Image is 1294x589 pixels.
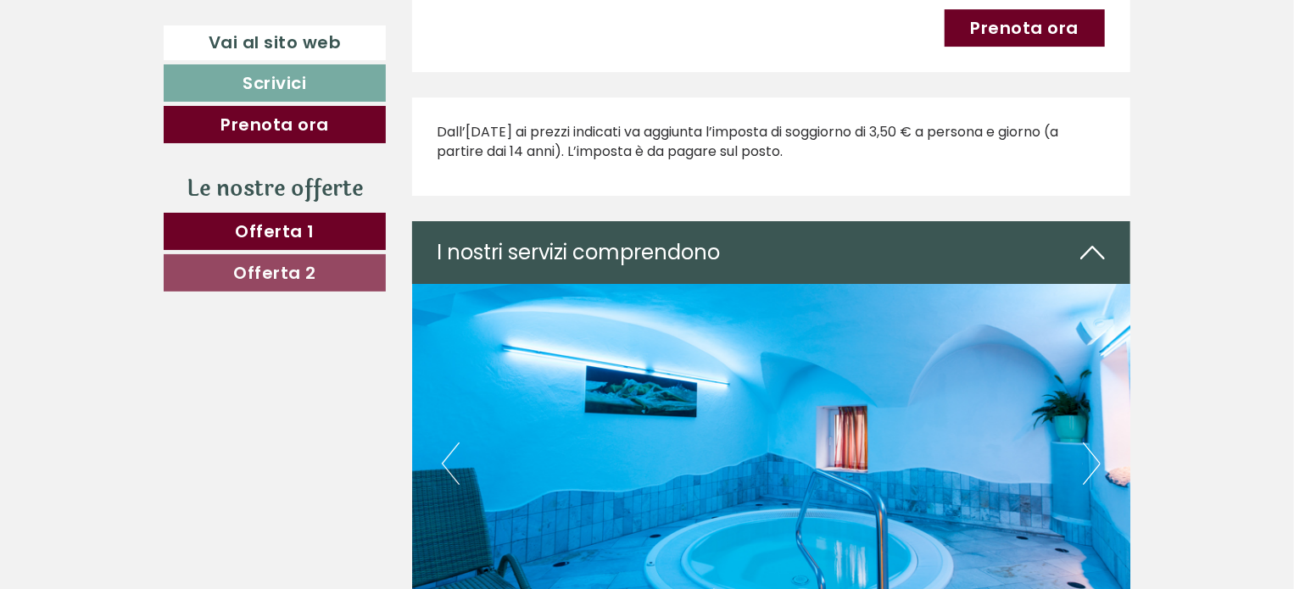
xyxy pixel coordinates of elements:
span: Offerta 2 [233,261,316,285]
button: Invia [572,439,669,476]
p: Dall’[DATE] ai prezzi indicati va aggiunta l’imposta di soggiorno di 3,50 € a persona e giorno (a... [438,123,1106,162]
div: [DATE] [301,13,368,42]
button: Previous [442,442,460,485]
a: Scrivici [164,64,386,102]
div: Hotel Goldene Rose [25,49,279,63]
span: Offerta 1 [235,219,315,243]
div: Le nostre offerte [164,173,386,204]
button: Next [1083,442,1101,485]
a: Prenota ora [164,106,386,143]
div: Buon giorno, come possiamo aiutarla? [13,46,287,97]
a: Prenota ora [945,9,1106,47]
small: 21:51 [25,82,279,94]
div: I nostri servizi comprendono [412,221,1131,284]
a: Vai al sito web [164,25,386,60]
